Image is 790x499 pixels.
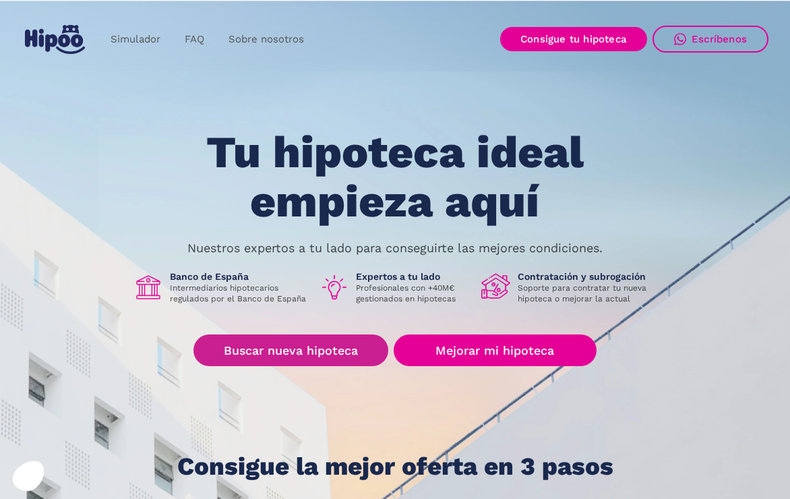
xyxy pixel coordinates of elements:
p: Intermediarios hipotecarios regulados por el Banco de España [170,283,309,304]
a: Consigue tu hipoteca [500,27,647,51]
a: FAQ [173,26,216,53]
p: Soporte para contratar tu nueva hipoteca o mejorar la actual [518,283,657,304]
h1: Tu hipoteca ideal empieza aquí [140,128,650,226]
p: Profesionales con +40M€ gestionados en hipotecas [356,283,470,304]
h1: Banco de España [170,270,309,283]
h1: Expertos a tu lado [356,270,470,283]
h1: Contratación y subrogación [518,270,657,283]
a: Escríbenos [652,26,768,53]
h1: Consigue la mejor oferta en 3 pasos [177,453,613,480]
div: Escríbenos [692,33,747,45]
a: Mejorar mi hipoteca [394,334,597,366]
a: Simulador [98,26,173,53]
a: Sobre nosotros [216,26,316,53]
a: Buscar nueva hipoteca [193,334,388,366]
a: home [22,20,88,59]
p: Nuestros expertos a tu lado para conseguirte las mejores condiciones. [187,243,603,254]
